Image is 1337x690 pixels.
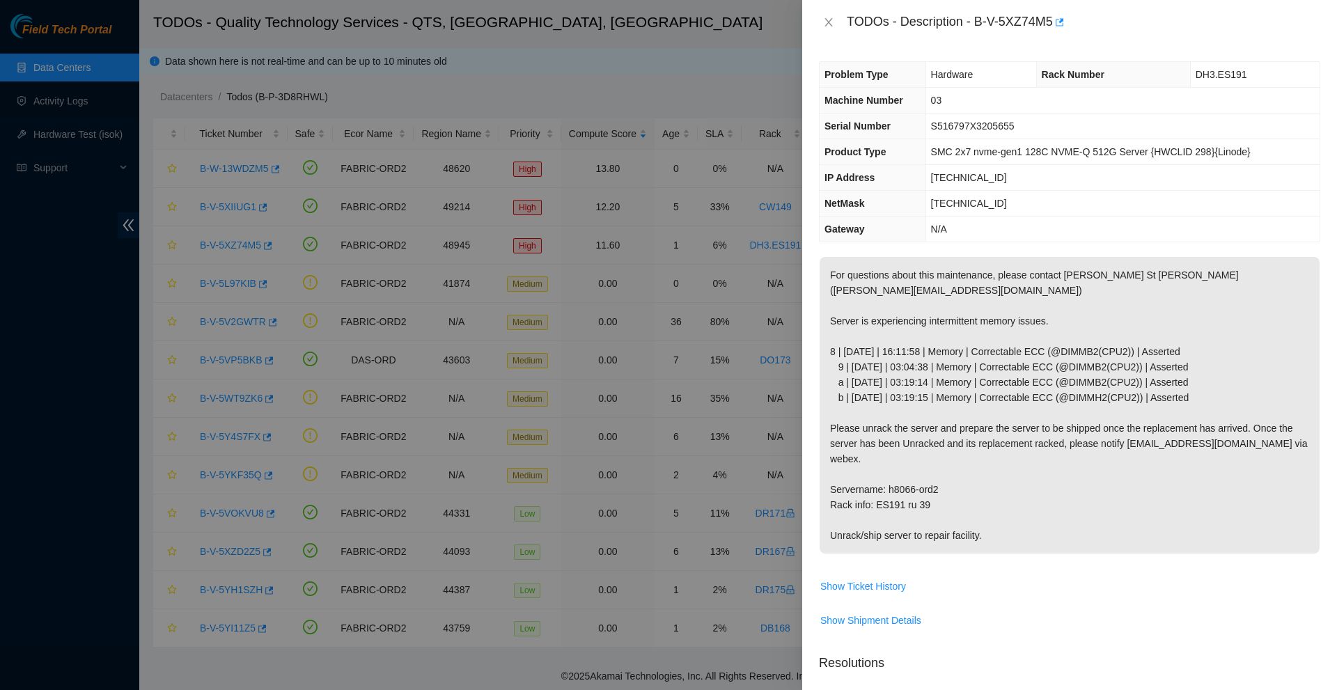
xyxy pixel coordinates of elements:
[931,146,1251,157] span: SMC 2x7 nvme-gen1 128C NVME-Q 512G Server {HWCLID 298}{Linode}
[824,172,875,183] span: IP Address
[1196,69,1247,80] span: DH3.ES191
[931,120,1015,132] span: S516797X3205655
[824,198,865,209] span: NetMask
[824,224,865,235] span: Gateway
[931,95,942,106] span: 03
[820,579,906,594] span: Show Ticket History
[931,224,947,235] span: N/A
[820,609,922,632] button: Show Shipment Details
[819,643,1320,673] p: Resolutions
[823,17,834,28] span: close
[820,575,907,597] button: Show Ticket History
[824,146,886,157] span: Product Type
[820,257,1320,554] p: For questions about this maintenance, please contact [PERSON_NAME] St [PERSON_NAME] ([PERSON_NAME...
[819,16,838,29] button: Close
[824,69,889,80] span: Problem Type
[931,69,974,80] span: Hardware
[931,198,1007,209] span: [TECHNICAL_ID]
[931,172,1007,183] span: [TECHNICAL_ID]
[824,120,891,132] span: Serial Number
[820,613,921,628] span: Show Shipment Details
[1042,69,1104,80] span: Rack Number
[847,11,1320,33] div: TODOs - Description - B-V-5XZ74M5
[824,95,903,106] span: Machine Number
